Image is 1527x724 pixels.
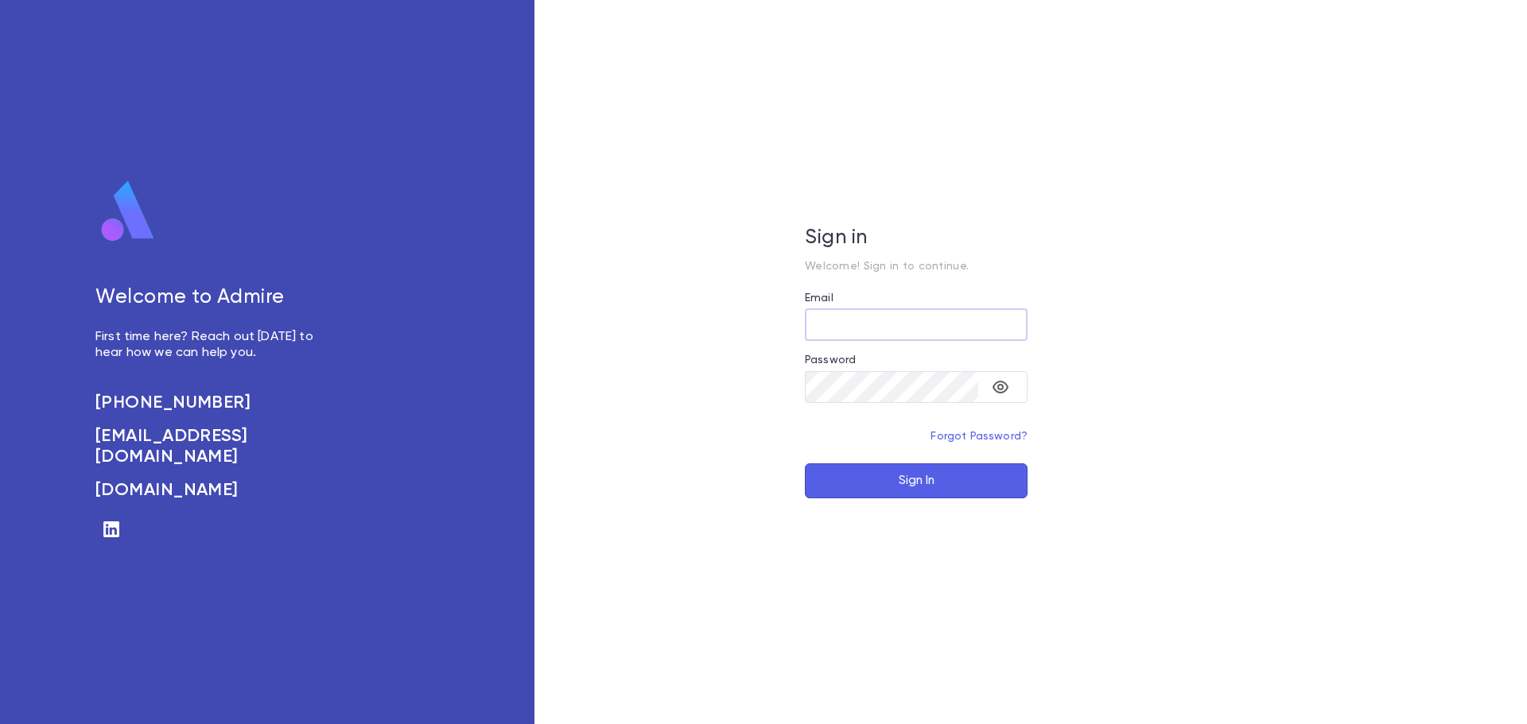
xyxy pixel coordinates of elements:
[985,371,1016,403] button: toggle password visibility
[931,431,1028,442] a: Forgot Password?
[805,226,1028,250] h5: Sign in
[805,354,856,366] label: Password
[95,480,331,501] a: [DOMAIN_NAME]
[805,463,1028,498] button: Sign In
[95,286,331,310] h5: Welcome to Admire
[95,180,161,243] img: logo
[95,329,331,361] p: First time here? Reach out [DATE] to hear how we can help you.
[95,393,331,413] a: [PHONE_NUMBER]
[805,260,1028,273] p: Welcome! Sign in to continue.
[805,292,833,304] label: Email
[95,426,331,467] a: [EMAIL_ADDRESS][DOMAIN_NAME]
